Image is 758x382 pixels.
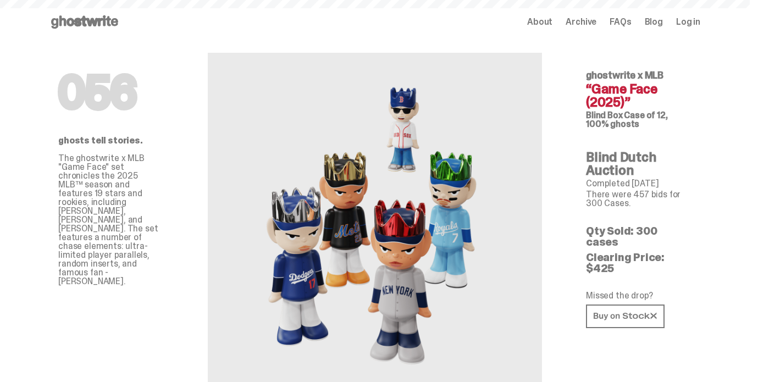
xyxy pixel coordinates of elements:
p: There were 457 bids for 300 Cases. [586,190,691,208]
span: Case of 12, 100% ghosts [586,109,668,130]
span: Blind Box [586,109,623,121]
a: Blog [645,18,663,26]
h4: Blind Dutch Auction [586,151,691,177]
p: Clearing Price: $425 [586,252,691,274]
a: About [527,18,552,26]
p: Completed [DATE] [586,179,691,188]
a: Log in [676,18,700,26]
p: The ghostwrite x MLB "Game Face" set chronicles the 2025 MLB™ season and features 19 stars and ro... [58,154,164,286]
a: Archive [566,18,596,26]
h4: “Game Face (2025)” [586,82,691,109]
h1: 056 [58,70,164,114]
p: Qty Sold: 300 cases [586,225,691,247]
img: MLB&ldquo;Game Face (2025)&rdquo; [254,79,496,381]
span: ghostwrite x MLB [586,69,663,82]
a: FAQs [610,18,631,26]
p: Missed the drop? [586,291,691,300]
p: ghosts tell stories. [58,136,164,145]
